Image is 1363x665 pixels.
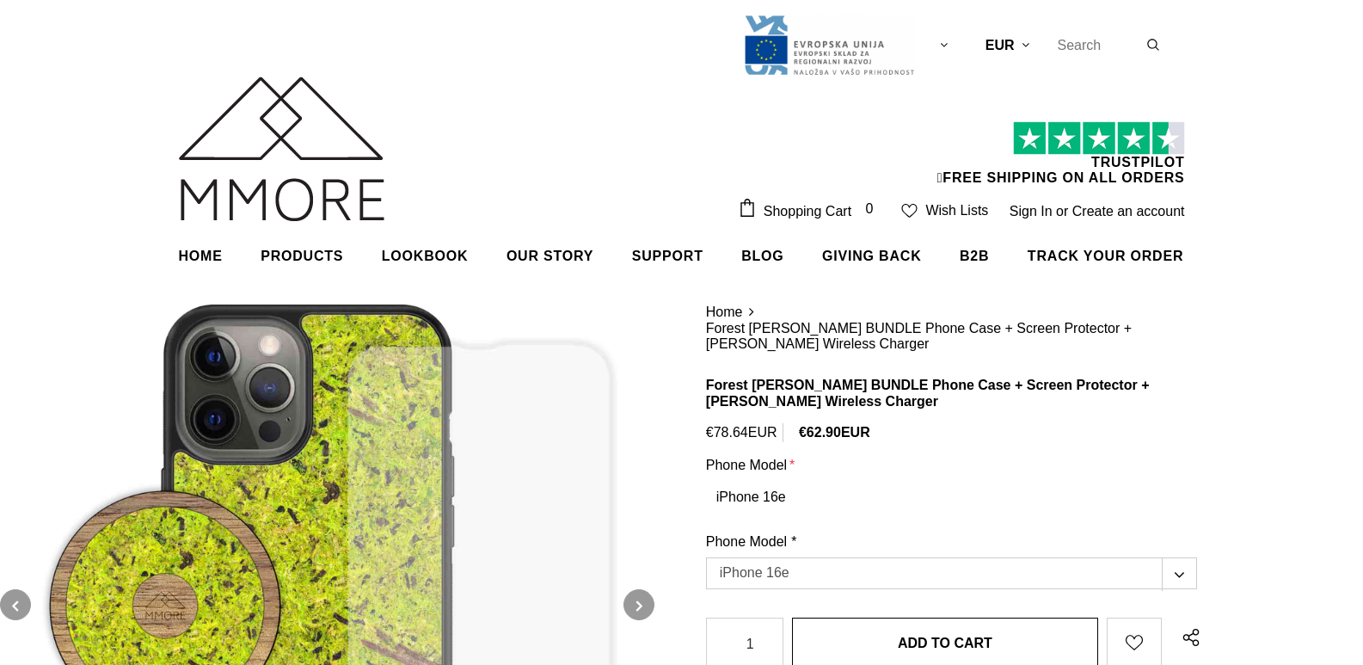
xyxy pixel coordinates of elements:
[261,249,343,263] span: Products
[632,234,703,277] a: support
[1091,155,1184,169] a: Trustpilot
[960,249,989,263] span: B2B
[764,204,851,219] span: Shopping Cart
[1028,234,1183,277] a: Track your order
[179,249,223,263] span: Home
[738,130,1184,185] span: FREE SHIPPING ON ALL ORDERS
[632,249,703,263] span: support
[1010,204,1053,219] a: Sign In
[1056,204,1068,219] span: or
[706,321,1198,353] span: Forest [PERSON_NAME] BUNDLE Phone Case + Screen Protector + [PERSON_NAME] Wireless Charger
[507,249,593,263] span: Our Story
[960,234,989,277] a: B2B
[706,534,787,549] span: Phone Model
[822,249,921,263] span: Giving back
[1047,34,1146,57] input: Search Site
[706,425,777,440] span: €78.64EUR
[738,198,887,224] a: Shopping Cart 0
[1013,121,1185,155] img: Trust Pilot Stars
[743,37,915,52] a: Javni Razpis
[706,305,743,320] a: Home
[179,77,384,221] img: MMORE Cases
[1072,204,1185,219] a: Create an account
[382,234,469,277] a: Lookbook
[799,425,870,440] span: €62.90EUR
[741,234,783,277] a: Blog
[985,38,1015,53] span: EUR
[741,249,783,263] span: Blog
[901,197,988,225] a: Wish Lists
[706,378,1150,408] span: Forest [PERSON_NAME] BUNDLE Phone Case + Screen Protector + [PERSON_NAME] Wireless Charger
[382,249,469,263] span: Lookbook
[179,234,223,277] a: Home
[822,234,921,277] a: Giving back
[1028,249,1183,263] span: Track your order
[743,14,915,77] img: Javni Razpis
[706,557,1198,589] label: iPhone 16e
[261,234,343,277] a: Products
[706,458,795,473] label: Phone Model
[507,234,593,277] a: Our Story
[925,203,988,219] span: Wish Lists
[860,200,880,219] span: 0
